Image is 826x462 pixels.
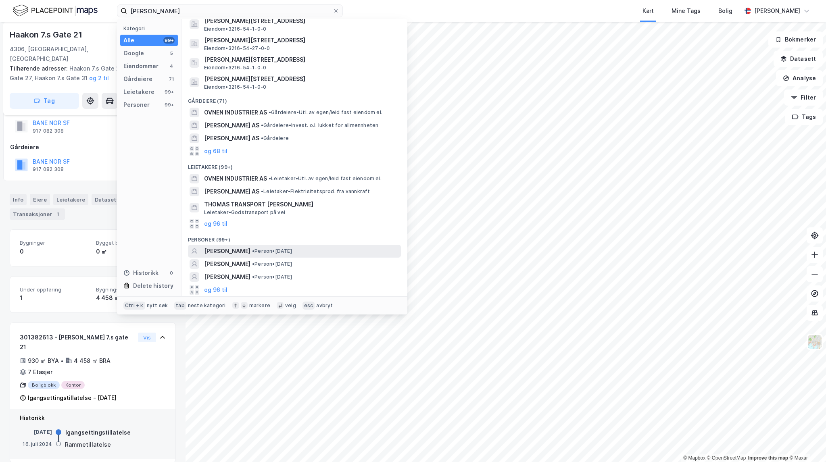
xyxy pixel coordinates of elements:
[10,142,175,152] div: Gårdeiere
[168,270,175,276] div: 0
[249,302,270,309] div: markere
[204,174,267,183] span: OVNEN INDUSTRIER AS
[138,333,156,342] button: Vis
[13,4,98,18] img: logo.f888ab2527a4732fd821a326f86c7f29.svg
[269,109,271,115] span: •
[252,261,292,267] span: Person • [DATE]
[204,65,266,71] span: Eiendom • 3216-54-1-0-0
[204,146,227,156] button: og 68 til
[20,429,52,436] div: [DATE]
[252,248,292,254] span: Person • [DATE]
[261,188,263,194] span: •
[133,281,173,291] div: Delete history
[683,455,705,461] a: Mapbox
[123,35,134,45] div: Alle
[96,293,166,303] div: 4 458 ㎡
[786,423,826,462] div: Kontrollprogram for chat
[261,135,289,142] span: Gårdeiere
[33,128,64,134] div: 917 082 308
[92,194,122,205] div: Datasett
[774,51,823,67] button: Datasett
[261,122,263,128] span: •
[269,109,382,116] span: Gårdeiere • Utl. av egen/leid fast eiendom el.
[188,302,226,309] div: neste kategori
[10,93,79,109] button: Tag
[163,37,175,44] div: 99+
[261,122,378,129] span: Gårdeiere • Invest. o.l. lukket for allmennheten
[10,44,132,64] div: 4306, [GEOGRAPHIC_DATA], [GEOGRAPHIC_DATA]
[20,239,90,246] span: Bygninger
[123,48,144,58] div: Google
[181,158,407,172] div: Leietakere (99+)
[768,31,823,48] button: Bokmerker
[65,428,131,437] div: Igangsettingstillatelse
[252,274,292,280] span: Person • [DATE]
[74,356,111,366] div: 4 458 ㎡ BRA
[123,87,154,97] div: Leietakere
[204,133,259,143] span: [PERSON_NAME] AS
[672,6,701,16] div: Mine Tags
[204,16,398,26] span: [PERSON_NAME][STREET_ADDRESS]
[163,89,175,95] div: 99+
[204,272,250,282] span: [PERSON_NAME]
[204,209,285,216] span: Leietaker • Godstransport på vei
[269,175,382,182] span: Leietaker • Utl. av egen/leid fast eiendom el.
[54,210,62,218] div: 1
[30,194,50,205] div: Eiere
[204,35,398,45] span: [PERSON_NAME][STREET_ADDRESS]
[204,74,398,84] span: [PERSON_NAME][STREET_ADDRESS]
[261,188,370,195] span: Leietaker • Elektrisitetsprod. fra vannkraft
[204,84,266,90] span: Eiendom • 3216-54-1-0-0
[10,208,65,220] div: Transaksjoner
[20,333,135,352] div: 301382613 - [PERSON_NAME] 7.s gate 21
[718,6,732,16] div: Bolig
[174,302,186,310] div: tab
[784,89,823,106] button: Filter
[60,358,64,364] div: •
[147,302,168,309] div: nytt søk
[204,55,398,65] span: [PERSON_NAME][STREET_ADDRESS]
[807,334,822,350] img: Z
[10,65,69,72] span: Tilhørende adresser:
[28,356,59,366] div: 930 ㎡ BYA
[785,109,823,125] button: Tags
[754,6,800,16] div: [PERSON_NAME]
[123,61,159,71] div: Eiendommer
[252,248,254,254] span: •
[33,166,64,173] div: 917 082 308
[642,6,654,16] div: Kart
[204,121,259,130] span: [PERSON_NAME] AS
[302,302,315,310] div: esc
[10,28,83,41] div: Haakon 7.s Gate 21
[707,455,746,461] a: OpenStreetMap
[123,74,152,84] div: Gårdeiere
[10,194,27,205] div: Info
[204,200,398,209] span: THOMAS TRANSPORT [PERSON_NAME]
[96,239,166,246] span: Bygget bygningsområde
[168,63,175,69] div: 4
[252,261,254,267] span: •
[65,440,111,450] div: Rammetillatelse
[28,367,52,377] div: 7 Etasjer
[748,455,788,461] a: Improve this map
[123,100,150,110] div: Personer
[20,441,52,448] div: 16. juli 2024
[96,247,166,256] div: 0 ㎡
[53,194,88,205] div: Leietakere
[204,246,250,256] span: [PERSON_NAME]
[204,187,259,196] span: [PERSON_NAME] AS
[776,70,823,86] button: Analyse
[204,219,227,229] button: og 96 til
[20,293,90,303] div: 1
[20,286,90,293] span: Under oppføring
[96,286,166,293] span: Bygningsareal
[127,5,333,17] input: Søk på adresse, matrikkel, gårdeiere, leietakere eller personer
[163,102,175,108] div: 99+
[252,274,254,280] span: •
[204,285,227,295] button: og 96 til
[181,92,407,106] div: Gårdeiere (71)
[123,268,159,278] div: Historikk
[28,393,117,403] div: Igangsettingstillatelse - [DATE]
[123,25,178,31] div: Kategori
[20,247,90,256] div: 0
